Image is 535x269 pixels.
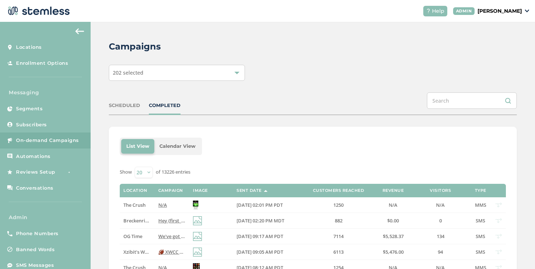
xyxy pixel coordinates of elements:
[16,169,55,176] span: Reviews Setup
[476,249,485,255] span: SMS
[306,249,371,255] label: 6113
[438,249,443,255] span: 94
[156,169,190,176] label: of 13226 entries
[383,233,404,240] span: $5,528.37
[16,230,59,237] span: Phone Numbers
[123,218,151,224] label: Breckenridge Organic Therapy
[436,202,445,208] span: N/A
[193,248,202,257] img: icon-img-d887fa0c.svg
[158,217,499,224] span: Hey {first_name}, big news on 'Mix n Match' flower! Tap for details. Eureka and Sincere on specia...
[193,232,202,241] img: icon-img-d887fa0c.svg
[379,202,408,208] label: N/A
[158,249,186,255] label: 🏈 XWCC Chatsworth Monday Night Football! 🏈 Wear ANY football jersey and get 55% OFF storewide, va...
[335,217,342,224] span: 882
[16,262,54,269] span: SMS Messages
[123,202,151,208] label: The Crush
[415,202,466,208] label: N/A
[237,249,298,255] label: 09/22/2025 09:05 AM PDT
[432,7,444,15] span: Help
[154,139,201,154] li: Calendar View
[75,28,84,34] img: icon-arrow-back-accent-c549486e.svg
[16,121,47,128] span: Subscribers
[383,249,404,255] span: $5,476.00
[149,102,181,109] div: COMPLETED
[264,190,267,192] img: icon-sort-1e1d7615.svg
[158,233,186,240] label: We've got some great deals on deck today: Reply END to cancel
[16,137,79,144] span: On-demand Campaigns
[123,249,151,255] label: Xzibit's West Coast Cannabis Chatsworth
[473,233,488,240] label: SMS
[237,188,262,193] label: Sent Date
[16,105,43,112] span: Segments
[193,201,198,210] img: HDiWbWSsUfYskNz2u7T4uKimqdmPOQgVSNkFW.jpg
[306,233,371,240] label: 7114
[113,69,143,76] span: 202 selected
[109,40,161,53] h2: Campaigns
[123,202,146,208] span: The Crush
[237,202,298,208] label: 09/22/2025 02:01 PM PDT
[333,233,344,240] span: 7114
[109,102,140,109] div: SCHEDULED
[475,188,486,193] label: Type
[16,153,51,160] span: Automations
[389,202,397,208] span: N/A
[427,92,517,109] input: Search
[6,4,70,18] img: logo-dark-0685b13c.svg
[158,188,183,193] label: Campaign
[333,202,344,208] span: 1250
[158,202,167,208] span: N/A
[123,188,147,193] label: Location
[237,218,298,224] label: 09/22/2025 02:20 PM MDT
[499,234,535,269] iframe: Chat Widget
[313,188,364,193] label: Customers Reached
[158,202,186,208] label: N/A
[237,233,283,240] span: [DATE] 09:17 AM PDT
[61,165,75,179] img: glitter-stars-b7820f95.gif
[475,202,486,208] span: MMS
[306,218,371,224] label: 882
[415,249,466,255] label: 94
[476,233,485,240] span: SMS
[476,217,485,224] span: SMS
[16,44,42,51] span: Locations
[379,218,408,224] label: $0.00
[333,249,344,255] span: 6113
[237,233,298,240] label: 09/22/2025 09:17 AM PDT
[123,249,236,255] span: Xzibit's West Coast Cannabis [GEOGRAPHIC_DATA]
[415,218,466,224] label: 0
[473,202,488,208] label: MMS
[430,188,451,193] label: Visitors
[306,202,371,208] label: 1250
[437,233,444,240] span: 134
[16,185,53,192] span: Conversations
[383,188,404,193] label: Revenue
[387,217,399,224] span: $0.00
[453,7,475,15] div: ADMIN
[477,7,522,15] p: [PERSON_NAME]
[121,139,154,154] li: List View
[158,218,186,224] label: Hey {first_name}, big news on 'Mix n Match' flower! Tap for details. Eureka and Sincere on specia...
[473,218,488,224] label: SMS
[473,249,488,255] label: SMS
[158,233,300,240] span: We've got some great deals on deck [DATE]: Reply END to cancel
[415,233,466,240] label: 134
[193,188,208,193] label: Image
[123,217,192,224] span: Breckenridge Organic Therapy
[426,9,431,13] img: icon-help-white-03924b79.svg
[237,202,283,208] span: [DATE] 02:01 PM PDT
[16,246,55,253] span: Banned Words
[237,249,283,255] span: [DATE] 09:05 AM PDT
[123,233,142,240] span: OG Time
[16,60,68,67] span: Enrollment Options
[120,169,132,176] label: Show
[379,249,408,255] label: $5,476.00
[439,217,442,224] span: 0
[237,217,284,224] span: [DATE] 02:20 PM MDT
[525,9,529,12] img: icon_down-arrow-small-66adaf34.svg
[123,233,151,240] label: OG Time
[193,216,202,225] img: icon-img-d887fa0c.svg
[379,233,408,240] label: $5,528.37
